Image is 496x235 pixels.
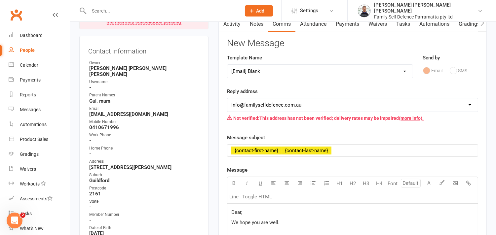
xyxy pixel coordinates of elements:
[295,17,331,32] a: Attendance
[20,181,40,186] div: Workouts
[423,54,440,62] label: Send by
[107,19,181,25] div: Membership cancellation pending
[268,17,295,32] a: Comms
[333,177,346,190] button: H1
[245,17,268,32] a: Notes
[89,106,200,112] div: Email
[300,3,318,18] span: Settings
[259,181,262,186] span: U
[89,158,200,165] div: Address
[245,5,273,17] button: Add
[227,166,248,174] label: Message
[20,166,36,172] div: Waivers
[346,177,360,190] button: H2
[20,62,38,68] div: Calendar
[9,132,70,147] a: Product Sales
[231,209,242,215] span: Dear,
[9,102,70,117] a: Messages
[373,177,386,190] button: H4
[89,191,200,197] strong: 2161
[20,196,53,201] div: Assessments
[89,217,200,223] strong: -
[89,65,200,77] strong: [PERSON_NAME] [PERSON_NAME] [PERSON_NAME]
[9,28,70,43] a: Dashboard
[7,213,22,228] iframe: Intercom live chat
[89,138,200,144] strong: -
[374,2,477,14] div: [PERSON_NAME] [PERSON_NAME] [PERSON_NAME]
[89,60,200,66] div: Owner
[20,33,43,38] div: Dashboard
[89,204,200,210] strong: -
[20,213,25,218] span: 2
[89,98,200,104] strong: Gul, mum
[358,4,371,17] img: thumb_image1668055740.png
[89,198,200,205] div: State
[392,17,415,32] a: Tasks
[231,219,280,225] span: We hope you are well.
[9,117,70,132] a: Automations
[364,17,392,32] a: Waivers
[9,43,70,58] a: People
[254,177,267,190] button: U
[9,162,70,177] a: Waivers
[219,17,245,32] a: Activity
[20,137,48,142] div: Product Sales
[227,87,258,95] label: Reply address
[20,92,36,97] div: Reports
[227,134,265,142] label: Message subject
[89,111,200,117] strong: [EMAIL_ADDRESS][DOMAIN_NAME]
[9,58,70,73] a: Calendar
[399,116,424,121] a: (more info).
[88,45,200,55] h3: Contact information
[9,191,70,206] a: Assessments
[89,225,200,231] div: Date of Birth
[89,212,200,218] div: Member Number
[9,87,70,102] a: Reports
[227,112,478,124] div: This address has not been verified; delivery rates may be impaired
[233,116,259,121] strong: Not verified:
[241,190,274,203] button: Toggle HTML
[20,211,32,216] div: Tasks
[374,14,477,20] div: Family Self Defence Parramatta pty ltd
[20,226,44,231] div: What's New
[89,92,200,98] div: Parent Names
[89,185,200,191] div: Postcode
[386,177,399,190] button: Font
[227,54,262,62] label: Template Name
[227,38,478,49] h3: New Message
[9,147,70,162] a: Gradings
[87,6,236,16] input: Search...
[20,151,39,157] div: Gradings
[89,132,200,138] div: Work Phone
[89,124,200,130] strong: 0410671996
[20,48,35,53] div: People
[422,177,436,190] button: A
[89,172,200,178] div: Suburb
[401,179,421,187] input: Default
[9,73,70,87] a: Payments
[415,17,454,32] a: Automations
[89,119,200,125] div: Mobile Number
[89,178,200,184] strong: Guildford
[8,7,24,23] a: Clubworx
[9,177,70,191] a: Workouts
[89,164,200,170] strong: [STREET_ADDRESS][PERSON_NAME]
[89,79,200,85] div: Username
[20,122,47,127] div: Automations
[360,177,373,190] button: H3
[89,145,200,151] div: Home Phone
[89,84,200,90] strong: -
[227,190,241,203] button: Line
[20,77,41,83] div: Payments
[256,8,265,14] span: Add
[331,17,364,32] a: Payments
[20,107,41,112] div: Messages
[89,151,200,157] strong: -
[9,206,70,221] a: Tasks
